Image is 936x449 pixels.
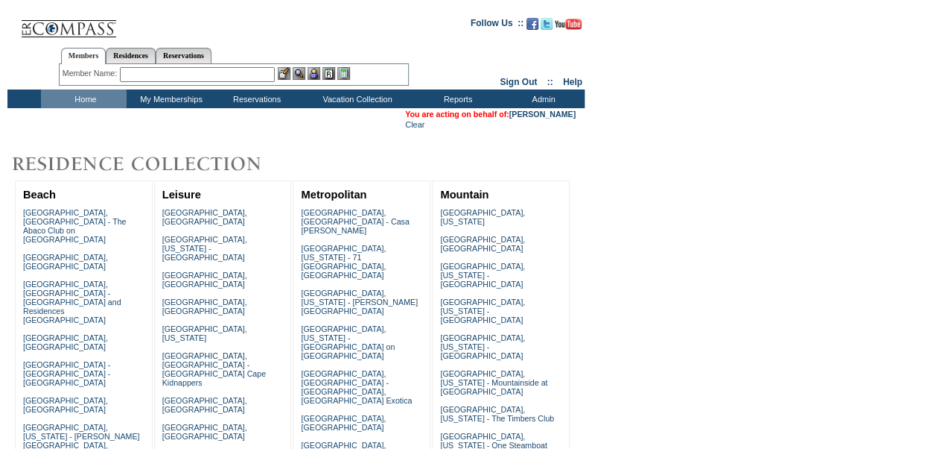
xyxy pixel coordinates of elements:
[541,18,553,30] img: Follow us on Twitter
[440,208,525,226] a: [GEOGRAPHIC_DATA], [US_STATE]
[509,110,576,119] a: [PERSON_NAME]
[106,48,156,63] a: Residences
[61,48,106,64] a: Members
[322,67,335,80] img: Reservations
[337,67,350,80] img: b_calculator.gif
[293,67,305,80] img: View
[23,280,121,324] a: [GEOGRAPHIC_DATA], [GEOGRAPHIC_DATA] - [GEOGRAPHIC_DATA] and Residences [GEOGRAPHIC_DATA]
[308,67,320,80] img: Impersonate
[301,244,386,280] a: [GEOGRAPHIC_DATA], [US_STATE] - 71 [GEOGRAPHIC_DATA], [GEOGRAPHIC_DATA]
[7,149,298,179] img: Destinations by Exclusive Resorts
[23,253,108,271] a: [GEOGRAPHIC_DATA], [GEOGRAPHIC_DATA]
[563,77,582,87] a: Help
[162,189,201,201] a: Leisure
[547,77,553,87] span: ::
[301,189,366,201] a: Metropolitan
[440,405,554,423] a: [GEOGRAPHIC_DATA], [US_STATE] - The Timbers Club
[162,324,247,342] a: [GEOGRAPHIC_DATA], [US_STATE]
[162,298,247,315] a: [GEOGRAPHIC_DATA], [GEOGRAPHIC_DATA]
[301,208,409,235] a: [GEOGRAPHIC_DATA], [GEOGRAPHIC_DATA] - Casa [PERSON_NAME]
[301,369,412,405] a: [GEOGRAPHIC_DATA], [GEOGRAPHIC_DATA] - [GEOGRAPHIC_DATA], [GEOGRAPHIC_DATA] Exotica
[162,396,247,414] a: [GEOGRAPHIC_DATA], [GEOGRAPHIC_DATA]
[162,208,247,226] a: [GEOGRAPHIC_DATA], [GEOGRAPHIC_DATA]
[20,7,117,38] img: Compass Home
[23,360,110,387] a: [GEOGRAPHIC_DATA] - [GEOGRAPHIC_DATA] - [GEOGRAPHIC_DATA]
[440,333,525,360] a: [GEOGRAPHIC_DATA], [US_STATE] - [GEOGRAPHIC_DATA]
[405,120,424,129] a: Clear
[440,235,525,253] a: [GEOGRAPHIC_DATA], [GEOGRAPHIC_DATA]
[23,208,127,244] a: [GEOGRAPHIC_DATA], [GEOGRAPHIC_DATA] - The Abaco Club on [GEOGRAPHIC_DATA]
[526,18,538,30] img: Become our fan on Facebook
[23,189,56,201] a: Beach
[499,90,585,108] td: Admin
[471,16,523,34] td: Follow Us ::
[298,90,413,108] td: Vacation Collection
[7,22,19,23] img: i.gif
[162,235,247,262] a: [GEOGRAPHIC_DATA], [US_STATE] - [GEOGRAPHIC_DATA]
[301,289,418,315] a: [GEOGRAPHIC_DATA], [US_STATE] - [PERSON_NAME][GEOGRAPHIC_DATA]
[440,189,488,201] a: Mountain
[156,48,211,63] a: Reservations
[162,271,247,289] a: [GEOGRAPHIC_DATA], [GEOGRAPHIC_DATA]
[41,90,127,108] td: Home
[440,262,525,289] a: [GEOGRAPHIC_DATA], [US_STATE] - [GEOGRAPHIC_DATA]
[541,22,553,31] a: Follow us on Twitter
[526,22,538,31] a: Become our fan on Facebook
[555,22,582,31] a: Subscribe to our YouTube Channel
[23,333,108,351] a: [GEOGRAPHIC_DATA], [GEOGRAPHIC_DATA]
[405,110,576,119] span: You are acting on behalf of:
[500,77,537,87] a: Sign Out
[278,67,290,80] img: b_edit.gif
[63,67,120,80] div: Member Name:
[23,396,108,414] a: [GEOGRAPHIC_DATA], [GEOGRAPHIC_DATA]
[301,414,386,432] a: [GEOGRAPHIC_DATA], [GEOGRAPHIC_DATA]
[212,90,298,108] td: Reservations
[162,423,247,441] a: [GEOGRAPHIC_DATA], [GEOGRAPHIC_DATA]
[413,90,499,108] td: Reports
[555,19,582,30] img: Subscribe to our YouTube Channel
[127,90,212,108] td: My Memberships
[440,369,547,396] a: [GEOGRAPHIC_DATA], [US_STATE] - Mountainside at [GEOGRAPHIC_DATA]
[301,324,395,360] a: [GEOGRAPHIC_DATA], [US_STATE] - [GEOGRAPHIC_DATA] on [GEOGRAPHIC_DATA]
[162,351,266,387] a: [GEOGRAPHIC_DATA], [GEOGRAPHIC_DATA] - [GEOGRAPHIC_DATA] Cape Kidnappers
[440,298,525,324] a: [GEOGRAPHIC_DATA], [US_STATE] - [GEOGRAPHIC_DATA]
